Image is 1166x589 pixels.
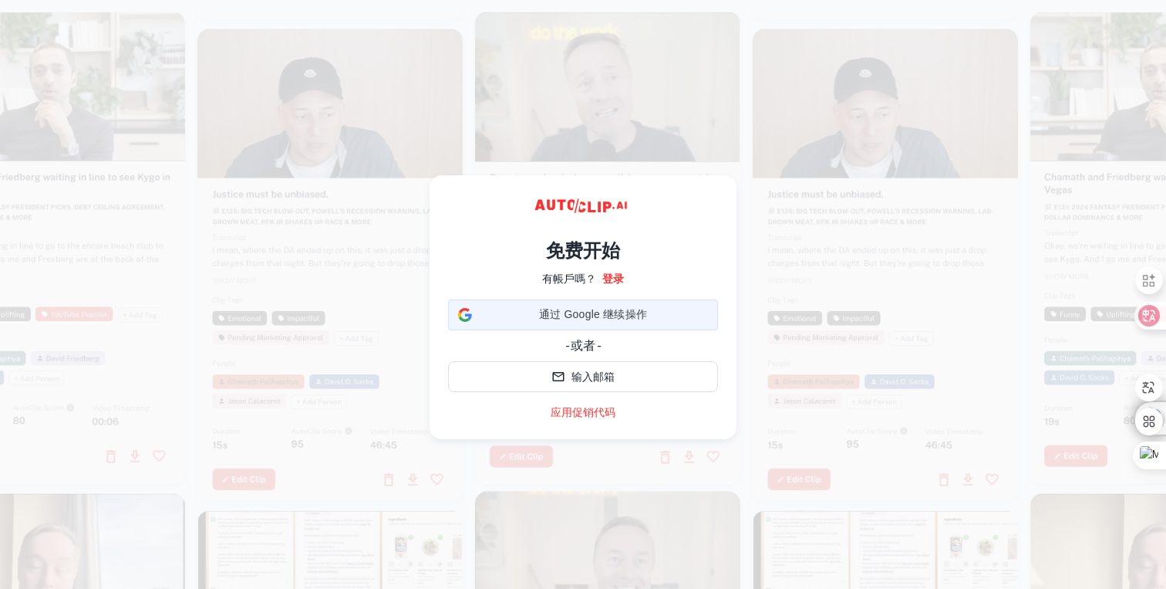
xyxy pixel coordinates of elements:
[602,272,624,285] font: 登录
[448,300,718,330] div: 通过 Google 继续操作
[551,406,615,418] font: 应用促销代码
[571,371,615,383] font: 输入邮箱
[602,270,624,287] a: 登录
[546,239,620,261] font: 免费开始
[542,272,596,285] font: 有帳戶嗎？
[448,361,718,392] button: 输入邮箱
[565,338,602,353] font: - 或者 -
[539,308,647,320] font: 通过 Google 继续操作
